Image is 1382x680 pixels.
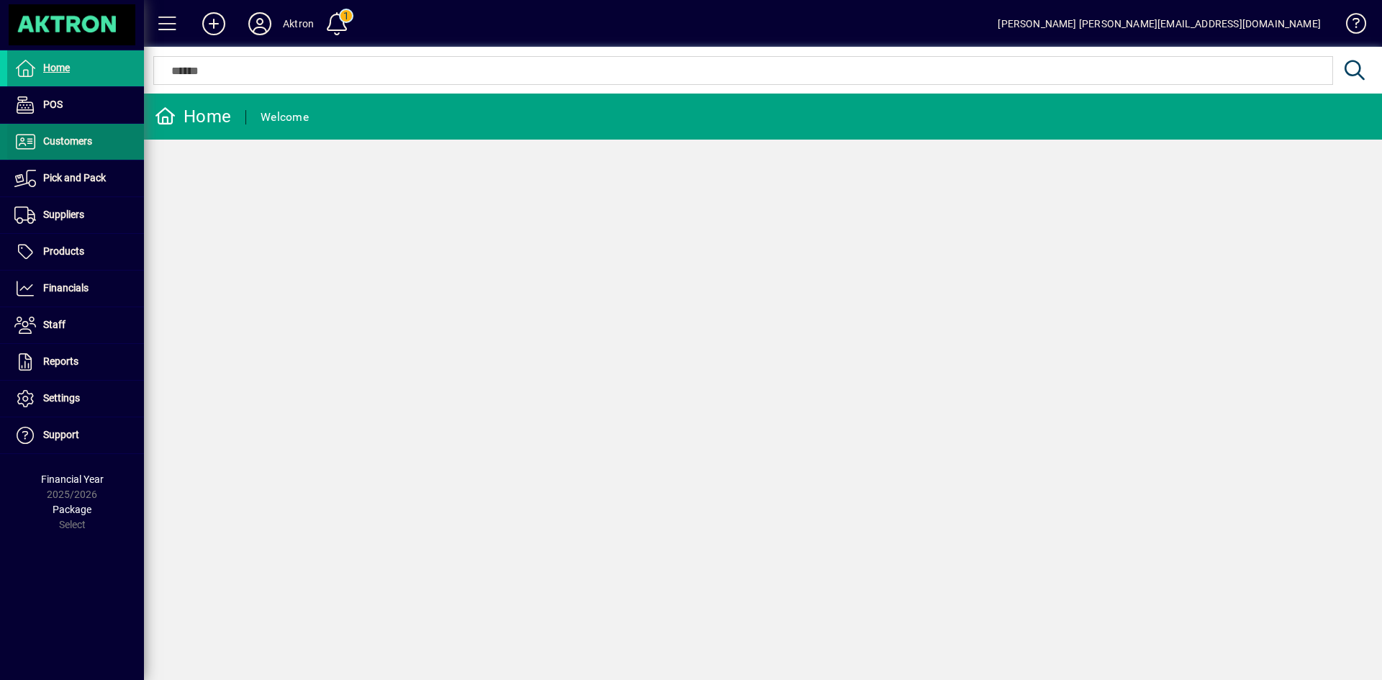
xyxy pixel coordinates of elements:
a: Pick and Pack [7,160,144,196]
span: Staff [43,319,66,330]
a: Staff [7,307,144,343]
a: Support [7,417,144,453]
a: Settings [7,381,144,417]
a: Knowledge Base [1335,3,1364,50]
button: Profile [237,11,283,37]
a: POS [7,87,144,123]
span: Support [43,429,79,440]
span: Customers [43,135,92,147]
div: Aktron [283,12,314,35]
span: Products [43,245,84,257]
a: Suppliers [7,197,144,233]
span: Financials [43,282,89,294]
span: Reports [43,355,78,367]
span: Suppliers [43,209,84,220]
span: Pick and Pack [43,172,106,183]
span: POS [43,99,63,110]
span: Settings [43,392,80,404]
a: Financials [7,271,144,307]
span: Home [43,62,70,73]
a: Customers [7,124,144,160]
a: Products [7,234,144,270]
span: Financial Year [41,473,104,485]
button: Add [191,11,237,37]
div: Welcome [261,106,309,129]
a: Reports [7,344,144,380]
div: [PERSON_NAME] [PERSON_NAME][EMAIL_ADDRESS][DOMAIN_NAME] [998,12,1321,35]
span: Package [53,504,91,515]
div: Home [155,105,231,128]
